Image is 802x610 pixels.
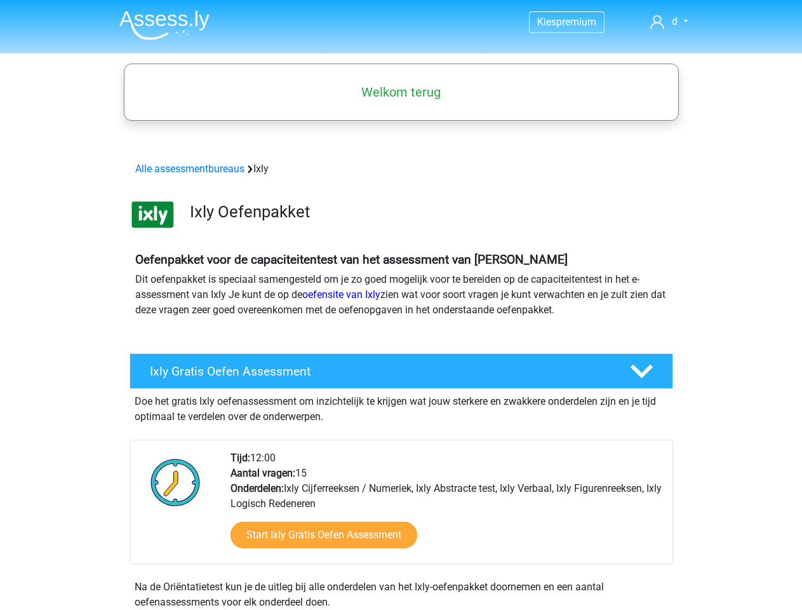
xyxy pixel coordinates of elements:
[150,364,610,379] h4: Ixly Gratis Oefen Assessment
[537,16,556,28] span: Kies
[231,522,417,548] a: Start Ixly Gratis Oefen Assessment
[556,16,596,28] span: premium
[530,13,604,30] a: Kiespremium
[124,353,678,389] a: Ixly Gratis Oefen Assessment
[135,252,568,267] b: Oefenpakket voor de capaciteitentest van het assessment van [PERSON_NAME]
[119,10,210,40] img: Assessly
[231,482,284,494] b: Onderdelen:
[130,389,673,424] div: Doe het gratis Ixly oefenassessment om inzichtelijk te krijgen wat jouw sterkere en zwakkere onde...
[231,467,295,479] b: Aantal vragen:
[130,85,672,100] h5: Welkom terug
[135,272,667,318] p: Dit oefenpakket is speciaal samengesteld om je zo goed mogelijk voor te bereiden op de capaciteit...
[135,163,244,175] a: Alle assessmentbureaus
[190,202,663,222] h3: Ixly Oefenpakket
[144,451,208,514] img: Klok
[302,288,380,301] a: oefensite van Ixly
[130,192,175,237] img: ixly.png
[645,14,693,29] a: d
[130,579,673,610] div: Na de Oriëntatietest kun je de uitleg bij alle onderdelen van het Ixly-oefenpakket doornemen en e...
[130,161,672,177] div: Ixly
[672,15,678,27] span: d
[231,452,250,464] b: Tijd:
[221,451,672,564] div: 12:00 15 Ixly Cijferreeksen / Numeriek, Ixly Abstracte test, Ixly Verbaal, Ixly Figurenreeksen, I...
